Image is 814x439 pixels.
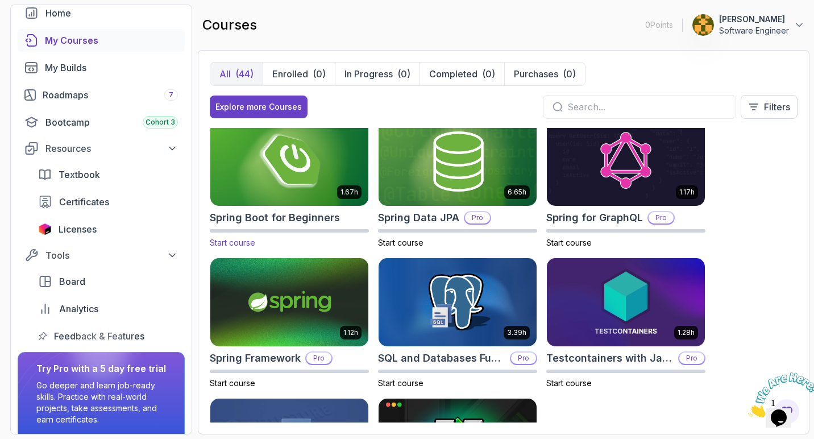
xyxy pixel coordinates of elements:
a: analytics [31,297,185,320]
span: Start course [378,238,423,247]
span: 1 [5,5,9,14]
button: user profile image[PERSON_NAME]Software Engineer [692,14,805,36]
span: 7 [169,90,173,100]
p: In Progress [344,67,393,81]
span: Cohort 3 [146,118,175,127]
a: home [18,2,185,24]
img: user profile image [692,14,714,36]
div: Explore more Courses [215,101,302,113]
h2: Spring Framework [210,350,301,366]
span: Certificates [59,195,109,209]
p: 0 Points [645,19,673,31]
img: Spring Boot for Beginners card [206,115,372,208]
a: certificates [31,190,185,213]
img: Spring Framework card [210,258,368,347]
p: Pro [511,353,536,364]
p: Pro [306,353,331,364]
button: Purchases(0) [504,63,585,85]
img: SQL and Databases Fundamentals card [379,258,537,347]
div: Roadmaps [43,88,178,102]
a: bootcamp [18,111,185,134]
p: 6.65h [508,188,526,197]
img: Testcontainers with Java card [547,258,705,347]
button: Tools [18,245,185,266]
span: Textbook [59,168,100,181]
p: Enrolled [272,67,308,81]
a: roadmaps [18,84,185,106]
button: In Progress(0) [335,63,420,85]
span: Start course [210,238,255,247]
p: All [219,67,231,81]
a: courses [18,29,185,52]
h2: Spring Boot for Beginners [210,210,340,226]
p: Pro [649,212,674,223]
button: Filters [741,95,798,119]
h2: Testcontainers with Java [546,350,674,366]
span: Board [59,275,85,288]
p: 1.12h [343,328,358,337]
div: Resources [45,142,178,155]
p: 3.39h [507,328,526,337]
div: My Builds [45,61,178,74]
button: All(44) [210,63,263,85]
div: Tools [45,249,178,262]
div: (44) [235,67,254,81]
div: Bootcamp [45,115,178,129]
div: (0) [563,67,576,81]
span: Feedback & Features [54,329,144,343]
span: Start course [378,378,423,388]
span: Start course [546,378,592,388]
p: 1.67h [340,188,358,197]
div: (0) [482,67,495,81]
input: Search... [567,100,726,114]
p: [PERSON_NAME] [719,14,789,25]
p: 1.17h [679,188,695,197]
img: Chat attention grabber [5,5,75,49]
p: Go deeper and learn job-ready skills. Practice with real-world projects, take assessments, and ea... [36,380,166,425]
h2: courses [202,16,257,34]
button: Enrolled(0) [263,63,335,85]
iframe: chat widget [744,368,814,422]
span: Start course [546,238,592,247]
div: (0) [397,67,410,81]
div: (0) [313,67,326,81]
p: Pro [465,212,490,223]
div: My Courses [45,34,178,47]
span: Licenses [59,222,97,236]
a: builds [18,56,185,79]
button: Resources [18,138,185,159]
p: Software Engineer [719,25,789,36]
h2: Spring Data JPA [378,210,459,226]
button: Completed(0) [420,63,504,85]
a: textbook [31,163,185,186]
h2: Spring for GraphQL [546,210,643,226]
a: feedback [31,325,185,347]
span: Analytics [59,302,98,316]
img: Spring for GraphQL card [547,117,705,206]
h2: SQL and Databases Fundamentals [378,350,505,366]
p: Pro [679,353,704,364]
a: licenses [31,218,185,241]
img: jetbrains icon [38,223,52,235]
button: Explore more Courses [210,96,308,118]
p: 1.28h [678,328,695,337]
p: Purchases [514,67,558,81]
img: Spring Data JPA card [379,117,537,206]
span: Start course [210,378,255,388]
p: Filters [764,100,790,114]
div: Home [45,6,178,20]
p: Completed [429,67,477,81]
a: board [31,270,185,293]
